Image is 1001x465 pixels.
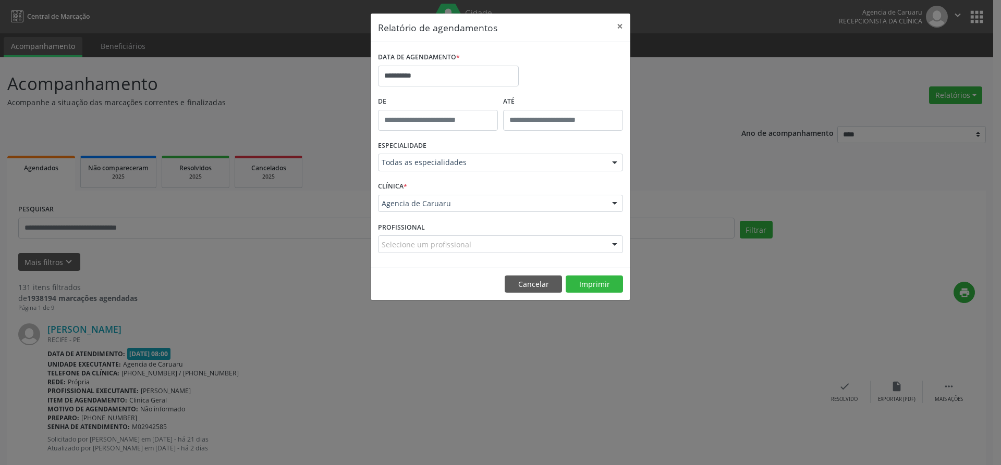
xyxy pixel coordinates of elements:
span: Selecione um profissional [382,239,471,250]
label: ATÉ [503,94,623,110]
h5: Relatório de agendamentos [378,21,497,34]
button: Cancelar [505,275,562,293]
label: DATA DE AGENDAMENTO [378,49,460,66]
button: Imprimir [566,275,623,293]
span: Agencia de Caruaru [382,198,602,209]
label: ESPECIALIDADE [378,138,426,154]
button: Close [609,14,630,39]
label: De [378,94,498,110]
label: CLÍNICA [378,179,407,195]
span: Todas as especialidades [382,157,602,168]
label: PROFISSIONAL [378,219,425,235]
